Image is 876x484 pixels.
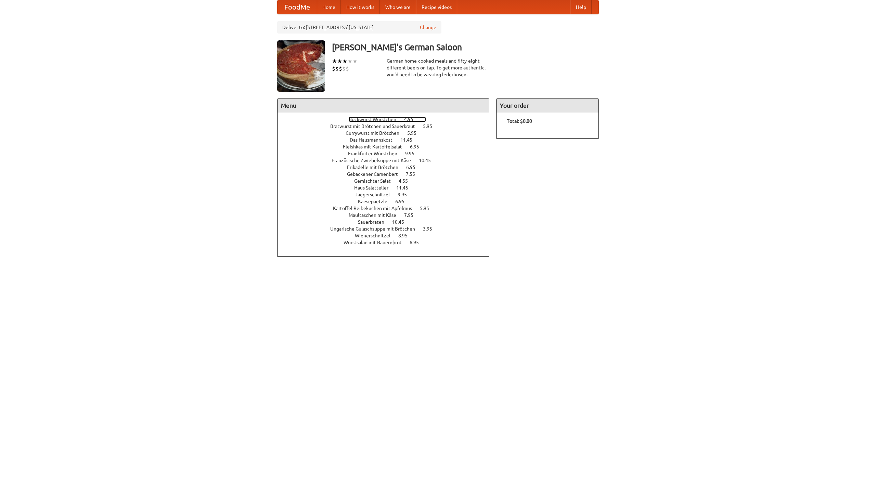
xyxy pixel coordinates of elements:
[335,65,339,73] li: $
[330,226,422,232] span: Ungarische Gulaschsuppe mit Brötchen
[387,57,489,78] div: German home-cooked meals and fifty-eight different beers on tap. To get more authentic, you'd nee...
[346,130,429,136] a: Currywurst mit Brötchen 5.95
[339,65,342,73] li: $
[354,178,421,184] a: Gemischter Salat 4.55
[277,40,325,92] img: angular.jpg
[354,185,421,191] a: Haus Salatteller 11.45
[278,99,489,113] h4: Menu
[342,57,347,65] li: ★
[343,144,409,149] span: Fleishkas mit Kartoffelsalat
[406,171,422,177] span: 7.55
[410,240,426,245] span: 6.95
[400,137,419,143] span: 11.45
[358,219,417,225] a: Sauerbraten 10.45
[423,226,439,232] span: 3.95
[349,117,426,122] a: Bockwurst Würstchen 4.95
[344,240,431,245] a: Wurstsalad mit Bauernbrot 6.95
[348,151,404,156] span: Frankfurter Würstchen
[404,117,420,122] span: 4.95
[332,65,335,73] li: $
[507,118,532,124] b: Total: $0.00
[398,192,414,197] span: 9.95
[278,0,317,14] a: FoodMe
[355,233,397,238] span: Wienerschnitzel
[410,144,426,149] span: 6.95
[406,165,422,170] span: 6.95
[330,226,445,232] a: Ungarische Gulaschsuppe mit Brötchen 3.95
[358,219,391,225] span: Sauerbraten
[420,206,436,211] span: 5.95
[416,0,457,14] a: Recipe videos
[395,199,411,204] span: 6.95
[405,151,421,156] span: 9.95
[380,0,416,14] a: Who we are
[352,57,358,65] li: ★
[341,0,380,14] a: How it works
[350,137,399,143] span: Das Hausmannskost
[332,40,599,54] h3: [PERSON_NAME]'s German Saloon
[358,199,394,204] span: Kaesepaetzle
[337,57,342,65] li: ★
[342,65,346,73] li: $
[396,185,415,191] span: 11.45
[497,99,598,113] h4: Your order
[399,178,415,184] span: 4.55
[330,123,422,129] span: Bratwurst mit Brötchen und Sauerkraut
[407,130,423,136] span: 5.95
[349,117,403,122] span: Bockwurst Würstchen
[330,123,445,129] a: Bratwurst mit Brötchen und Sauerkraut 5.95
[333,206,442,211] a: Kartoffel Reibekuchen mit Apfelmus 5.95
[423,123,439,129] span: 5.95
[277,21,441,34] div: Deliver to: [STREET_ADDRESS][US_STATE]
[354,178,398,184] span: Gemischter Salat
[348,151,427,156] a: Frankfurter Würstchen 9.95
[350,137,425,143] a: Das Hausmannskost 11.45
[354,185,395,191] span: Haus Salatteller
[332,57,337,65] li: ★
[355,192,397,197] span: Jaegerschnitzel
[347,171,428,177] a: Gebackener Camenbert 7.55
[419,158,438,163] span: 10.45
[358,199,417,204] a: Kaesepaetzle 6.95
[346,65,349,73] li: $
[332,158,418,163] span: Französische Zwiebelsuppe mit Käse
[347,171,405,177] span: Gebackener Camenbert
[349,212,403,218] span: Maultaschen mit Käse
[570,0,592,14] a: Help
[355,233,420,238] a: Wienerschnitzel 8.95
[398,233,414,238] span: 8.95
[344,240,409,245] span: Wurstsalad mit Bauernbrot
[347,165,428,170] a: Frikadelle mit Brötchen 6.95
[420,24,436,31] a: Change
[317,0,341,14] a: Home
[392,219,411,225] span: 10.45
[343,144,432,149] a: Fleishkas mit Kartoffelsalat 6.95
[333,206,419,211] span: Kartoffel Reibekuchen mit Apfelmus
[349,212,426,218] a: Maultaschen mit Käse 7.95
[404,212,420,218] span: 7.95
[346,130,406,136] span: Currywurst mit Brötchen
[347,57,352,65] li: ★
[355,192,420,197] a: Jaegerschnitzel 9.95
[347,165,405,170] span: Frikadelle mit Brötchen
[332,158,443,163] a: Französische Zwiebelsuppe mit Käse 10.45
